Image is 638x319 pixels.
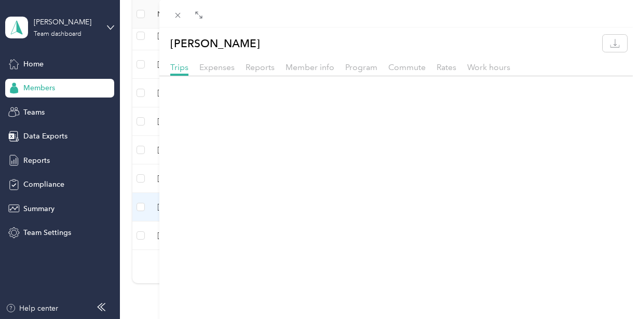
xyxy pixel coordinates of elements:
[170,35,260,52] p: [PERSON_NAME]
[246,62,275,72] span: Reports
[286,62,334,72] span: Member info
[345,62,377,72] span: Program
[170,62,188,72] span: Trips
[467,62,510,72] span: Work hours
[388,62,426,72] span: Commute
[199,62,235,72] span: Expenses
[437,62,456,72] span: Rates
[580,261,638,319] iframe: Everlance-gr Chat Button Frame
